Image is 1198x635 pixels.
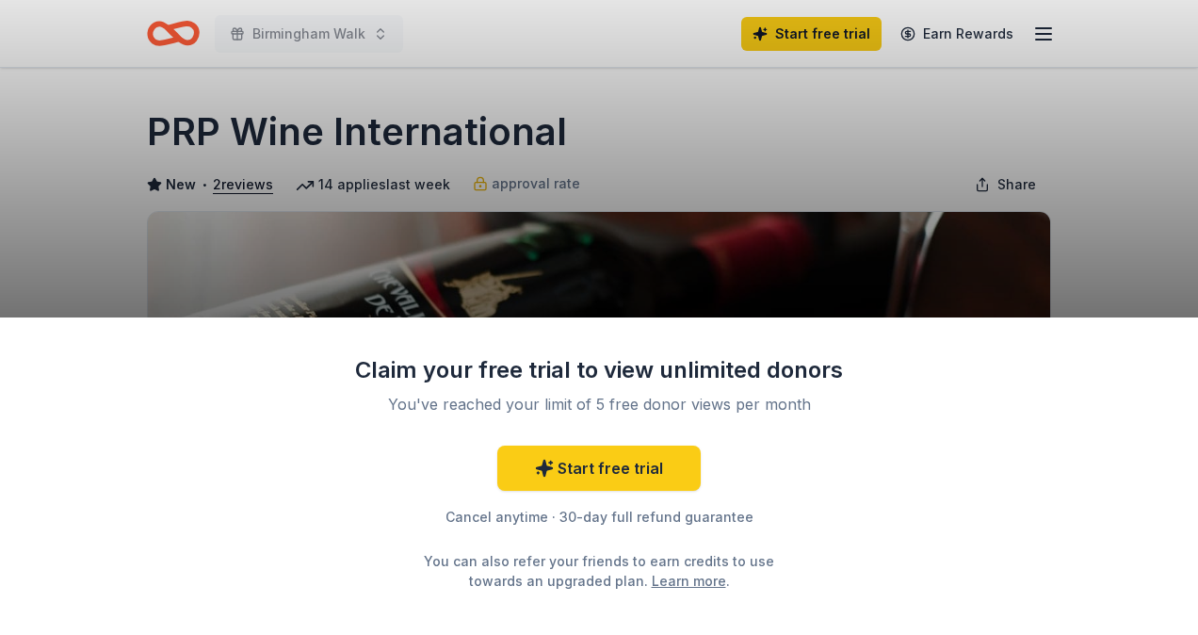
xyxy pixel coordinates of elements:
div: You can also refer your friends to earn credits to use towards an upgraded plan. . [407,551,791,591]
div: Claim your free trial to view unlimited donors [354,355,844,385]
div: You've reached your limit of 5 free donor views per month [377,393,821,415]
a: Start free trial [497,446,701,491]
a: Learn more [652,571,726,591]
div: Cancel anytime · 30-day full refund guarantee [354,506,844,529]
